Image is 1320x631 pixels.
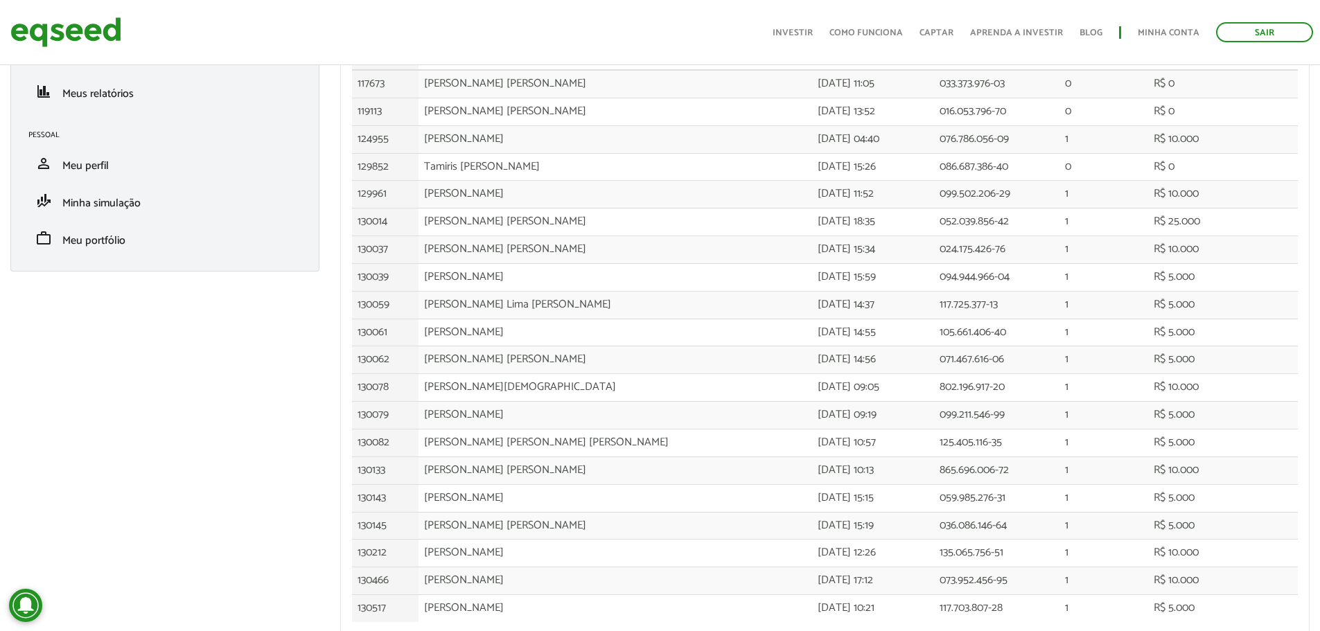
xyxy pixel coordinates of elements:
[1080,28,1102,37] a: Blog
[1138,28,1199,37] a: Minha conta
[1148,236,1298,264] td: R$ 10.000
[934,263,1060,291] td: 094.944.966-04
[352,429,419,457] td: 130082
[934,236,1060,264] td: 024.175.426-76
[1059,346,1148,374] td: 1
[352,567,419,595] td: 130466
[934,429,1060,457] td: 125.405.116-35
[1059,319,1148,346] td: 1
[1059,181,1148,208] td: 1
[1148,374,1298,402] td: R$ 10.000
[919,28,953,37] a: Captar
[419,181,812,208] td: [PERSON_NAME]
[419,540,812,567] td: [PERSON_NAME]
[1059,208,1148,236] td: 1
[934,484,1060,512] td: 059.985.276-31
[419,98,812,125] td: [PERSON_NAME] [PERSON_NAME]
[1059,98,1148,125] td: 0
[28,155,301,172] a: personMeu perfil
[812,346,934,374] td: [DATE] 14:56
[28,131,312,139] h2: Pessoal
[419,484,812,512] td: [PERSON_NAME]
[419,291,812,319] td: [PERSON_NAME] Lima [PERSON_NAME]
[1059,236,1148,264] td: 1
[1059,374,1148,402] td: 1
[934,291,1060,319] td: 117.725.377-13
[1148,98,1298,125] td: R$ 0
[1059,484,1148,512] td: 1
[1059,263,1148,291] td: 1
[352,484,419,512] td: 130143
[934,208,1060,236] td: 052.039.856-42
[28,83,301,100] a: financeMeus relatórios
[1148,70,1298,98] td: R$ 0
[419,567,812,595] td: [PERSON_NAME]
[62,85,134,103] span: Meus relatórios
[28,230,301,247] a: workMeu portfólio
[419,456,812,484] td: [PERSON_NAME] [PERSON_NAME]
[934,456,1060,484] td: 865.696.006-72
[1059,291,1148,319] td: 1
[934,153,1060,181] td: 086.687.386-40
[352,208,419,236] td: 130014
[1059,70,1148,98] td: 0
[934,346,1060,374] td: 071.467.616-06
[352,236,419,264] td: 130037
[352,346,419,374] td: 130062
[62,194,141,213] span: Minha simulação
[1059,402,1148,429] td: 1
[812,181,934,208] td: [DATE] 11:52
[419,125,812,153] td: [PERSON_NAME]
[1059,125,1148,153] td: 1
[970,28,1063,37] a: Aprenda a investir
[1148,429,1298,457] td: R$ 5.000
[934,402,1060,429] td: 099.211.546-99
[352,595,419,622] td: 130517
[812,153,934,181] td: [DATE] 15:26
[28,193,301,209] a: finance_modeMinha simulação
[934,70,1060,98] td: 033.373.976-03
[1059,456,1148,484] td: 1
[812,595,934,622] td: [DATE] 10:21
[812,484,934,512] td: [DATE] 15:15
[419,153,812,181] td: Tamiris [PERSON_NAME]
[812,125,934,153] td: [DATE] 04:40
[18,220,312,257] li: Meu portfólio
[35,193,52,209] span: finance_mode
[812,70,934,98] td: [DATE] 11:05
[419,374,812,402] td: [PERSON_NAME][DEMOGRAPHIC_DATA]
[812,291,934,319] td: [DATE] 14:37
[35,230,52,247] span: work
[352,263,419,291] td: 130039
[829,28,903,37] a: Como funciona
[812,512,934,540] td: [DATE] 15:19
[1148,540,1298,567] td: R$ 10.000
[419,236,812,264] td: [PERSON_NAME] [PERSON_NAME]
[352,512,419,540] td: 130145
[934,98,1060,125] td: 016.053.796-70
[1148,291,1298,319] td: R$ 5.000
[419,429,812,457] td: [PERSON_NAME] [PERSON_NAME] [PERSON_NAME]
[1216,22,1313,42] a: Sair
[812,456,934,484] td: [DATE] 10:13
[1148,402,1298,429] td: R$ 5.000
[18,182,312,220] li: Minha simulação
[934,319,1060,346] td: 105.661.406-40
[812,374,934,402] td: [DATE] 09:05
[1059,540,1148,567] td: 1
[35,83,52,100] span: finance
[1148,567,1298,595] td: R$ 10.000
[812,236,934,264] td: [DATE] 15:34
[1148,153,1298,181] td: R$ 0
[934,374,1060,402] td: 802.196.917-20
[352,291,419,319] td: 130059
[1148,125,1298,153] td: R$ 10.000
[419,208,812,236] td: [PERSON_NAME] [PERSON_NAME]
[1059,429,1148,457] td: 1
[35,155,52,172] span: person
[812,319,934,346] td: [DATE] 14:55
[352,125,419,153] td: 124955
[773,28,813,37] a: Investir
[1148,484,1298,512] td: R$ 5.000
[352,540,419,567] td: 130212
